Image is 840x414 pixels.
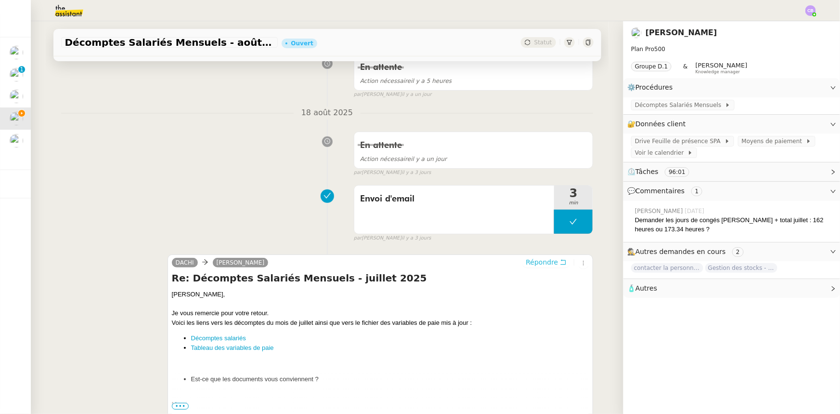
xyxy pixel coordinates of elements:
img: users%2F7nLfdXEOePNsgCtodsK58jnyGKv1%2Favatar%2FIMG_1682.jpeg [10,112,23,125]
span: Action nécessaire [360,78,411,84]
span: 🕵️ [627,248,748,255]
span: il y a un jour [401,91,431,99]
span: Statut [534,39,552,46]
div: 💬Commentaires 1 [623,182,840,200]
span: il y a un jour [360,156,447,162]
span: Voir le calendrier [635,148,687,158]
span: Commentaires [635,187,685,195]
small: [PERSON_NAME] [354,169,431,177]
span: Envoi d'email [360,192,549,206]
p: 1 [20,66,24,75]
div: Je vous remercie pour votre retour. [172,308,589,318]
span: contacter la personne en charge de la mutuelle d'entreprise [631,263,703,273]
span: Autres [635,284,657,292]
span: & [683,62,687,74]
span: 💬 [627,187,706,195]
div: 🧴Autres [623,279,840,298]
span: Plan Pro [631,46,654,53]
span: Autres demandes en cours [635,248,726,255]
span: par [354,91,362,99]
span: DACHI [176,259,194,266]
span: il y a 3 jours [401,234,431,242]
span: par [354,234,362,242]
span: Moyens de paiement [742,136,806,146]
img: users%2FW4OQjB9BRtYK2an7yusO0WsYLsD3%2Favatar%2F28027066-518b-424c-8476-65f2e549ac29 [10,68,23,81]
app-user-label: Knowledge manager [696,62,748,74]
span: 🔐 [627,119,690,130]
span: Données client [635,120,686,128]
span: 18 août 2025 [294,107,361,120]
span: il y a 5 heures [360,78,452,84]
nz-badge-sup: 1 [18,66,25,73]
img: svg [805,5,816,16]
span: 500 [654,46,665,53]
div: Merci, [172,400,589,409]
nz-tag: 2 [732,247,744,257]
div: ⚙️Procédures [623,78,840,97]
span: [PERSON_NAME] [696,62,748,69]
span: Action nécessaire [360,156,411,162]
span: Drive Feuille de présence SPA [635,136,724,146]
div: 🕵️Autres demandes en cours 2 [623,242,840,261]
span: min [554,199,593,207]
nz-tag: 96:01 [665,167,689,177]
span: En attente [360,141,402,150]
span: Décomptes Salariés Mensuels [635,100,725,110]
span: [DATE] [685,207,707,215]
nz-tag: Groupe D.1 [631,62,672,71]
img: users%2FW4OQjB9BRtYK2an7yusO0WsYLsD3%2Favatar%2F28027066-518b-424c-8476-65f2e549ac29 [10,90,23,103]
div: 🔐Données client [623,115,840,134]
h4: Re: Décomptes Salariés Mensuels - juillet 2025 [172,271,589,285]
span: ⚙️ [627,82,677,93]
span: par [354,169,362,177]
span: Répondre [526,257,558,267]
button: Répondre [522,257,570,267]
span: 3 [554,187,593,199]
a: [PERSON_NAME] [646,28,717,37]
a: [PERSON_NAME] [213,258,269,267]
img: users%2FW4OQjB9BRtYK2an7yusO0WsYLsD3%2Favatar%2F28027066-518b-424c-8476-65f2e549ac29 [10,134,23,147]
nz-tag: 1 [691,187,703,196]
span: En attente [360,63,402,72]
div: Demander les jours de congés [PERSON_NAME] + total juillet : 162 heures ou 173.34 heures ? [635,215,832,234]
img: users%2FyAaYa0thh1TqqME0LKuif5ROJi43%2Favatar%2F3a825d04-53b1-4b39-9daa-af456df7ce53 [10,46,23,59]
img: users%2F7nLfdXEOePNsgCtodsK58jnyGKv1%2Favatar%2FIMG_1682.jpeg [631,27,642,38]
span: Décomptes Salariés Mensuels - août 2025 [65,38,274,47]
span: Knowledge manager [696,69,740,75]
span: [PERSON_NAME] [635,207,685,215]
span: ⏲️ [627,168,698,175]
div: Voici les liens vers les décomptes du mois de juillet ainsi que vers le fichier des variables de ... [172,318,589,328]
a: Décomptes salariés [191,334,246,342]
a: Tableau des variables de paie [191,344,274,351]
span: 🧴 [627,284,657,292]
small: [PERSON_NAME] [354,234,431,242]
span: Procédures [635,83,673,91]
span: Gestion des stocks - août 2025 [705,263,777,273]
div: [PERSON_NAME]﻿, [172,290,589,299]
span: il y a 3 jours [401,169,431,177]
span: Tâches [635,168,659,175]
span: ••• [172,403,189,410]
div: Ouvert [291,40,313,46]
div: ⏲️Tâches 96:01 [623,162,840,181]
li: Est-ce que les documents vous conviennent ? [191,374,589,384]
small: [PERSON_NAME] [354,91,432,99]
